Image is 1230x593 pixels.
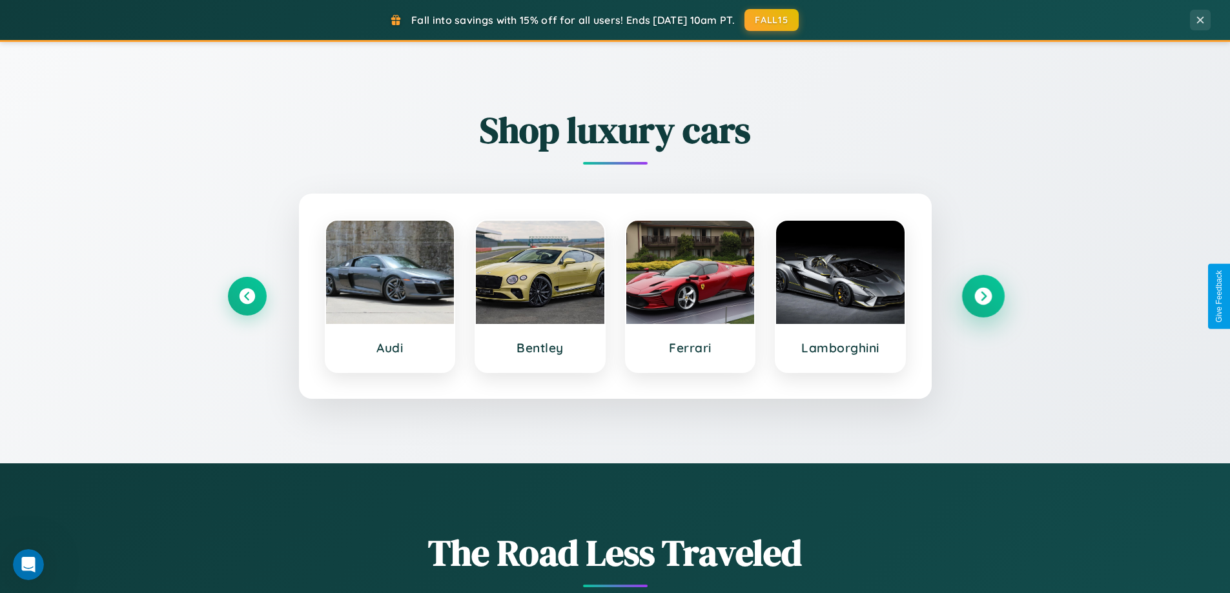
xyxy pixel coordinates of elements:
[489,340,591,356] h3: Bentley
[639,340,742,356] h3: Ferrari
[1215,270,1224,323] div: Give Feedback
[339,340,442,356] h3: Audi
[789,340,892,356] h3: Lamborghini
[411,14,735,26] span: Fall into savings with 15% off for all users! Ends [DATE] 10am PT.
[228,528,1003,578] h1: The Road Less Traveled
[13,549,44,580] iframe: Intercom live chat
[744,9,799,31] button: FALL15
[228,105,1003,155] h2: Shop luxury cars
